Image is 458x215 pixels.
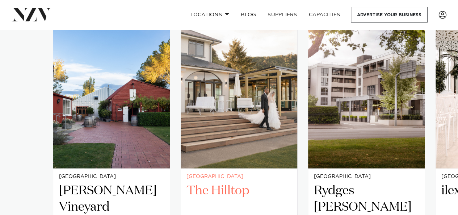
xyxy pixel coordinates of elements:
[303,7,346,22] a: Capacities
[184,7,235,22] a: Locations
[314,174,419,179] small: [GEOGRAPHIC_DATA]
[235,7,262,22] a: BLOG
[351,7,428,22] a: Advertise your business
[186,174,291,179] small: [GEOGRAPHIC_DATA]
[12,8,51,21] img: nzv-logo.png
[59,174,164,179] small: [GEOGRAPHIC_DATA]
[262,7,303,22] a: SUPPLIERS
